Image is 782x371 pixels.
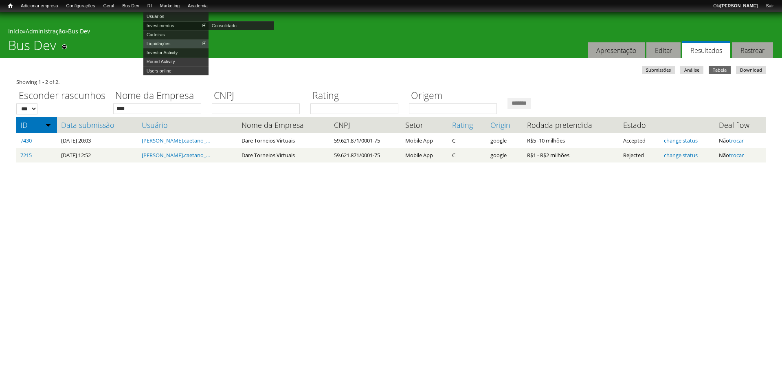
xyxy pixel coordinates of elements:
h1: Bus Dev [8,37,56,58]
label: Nome da Empresa [113,89,206,103]
a: Geral [99,2,118,10]
a: Administração [26,27,65,35]
a: Rating [452,121,482,129]
div: » » [8,27,774,37]
td: Não [715,148,766,162]
div: Showing 1 - 2 of 2. [16,78,766,86]
a: Início [8,27,23,35]
td: Mobile App [401,148,448,162]
td: Rejected [619,148,660,162]
td: [DATE] 12:52 [57,148,138,162]
a: Download [736,66,766,74]
th: CNPJ [330,117,401,133]
strong: [PERSON_NAME] [720,3,758,8]
label: Esconder rascunhos [16,89,108,103]
td: C [448,148,486,162]
td: 59.621.871/0001-75 [330,133,401,148]
a: Resultados [682,41,730,58]
a: ID [20,121,53,129]
th: Estado [619,117,660,133]
a: Data submissão [61,121,134,129]
td: Dare Torneios Virtuais [237,148,330,162]
a: Marketing [156,2,184,10]
a: trocar [729,137,744,144]
a: Sair [762,2,778,10]
a: Academia [184,2,212,10]
a: change status [664,151,698,159]
th: Deal flow [715,117,766,133]
a: [PERSON_NAME].caetano_... [142,151,210,159]
a: Bus Dev [68,27,90,35]
a: [PERSON_NAME].caetano_... [142,137,210,144]
td: Dare Torneios Virtuais [237,133,330,148]
td: google [486,148,523,162]
a: Apresentação [588,42,645,58]
td: google [486,133,523,148]
th: Nome da Empresa [237,117,330,133]
a: trocar [729,151,744,159]
label: Rating [310,89,404,103]
a: Bus Dev [118,2,143,10]
td: Não [715,133,766,148]
td: Mobile App [401,133,448,148]
td: Accepted [619,133,660,148]
a: Olá[PERSON_NAME] [709,2,762,10]
td: R$5 -10 milhões [523,133,619,148]
a: Configurações [62,2,99,10]
a: 7215 [20,151,32,159]
a: Análise [680,66,703,74]
a: Editar [646,42,681,58]
a: RI [143,2,156,10]
th: Rodada pretendida [523,117,619,133]
a: Início [4,2,17,10]
a: change status [664,137,698,144]
td: R$1 - R$2 milhões [523,148,619,162]
a: Rastrear [732,42,773,58]
label: Origem [409,89,502,103]
a: Usuário [142,121,233,129]
a: Tabela [709,66,731,74]
td: C [448,133,486,148]
a: Submissões [642,66,675,74]
img: ordem crescente [46,122,51,127]
label: CNPJ [212,89,305,103]
span: Início [8,3,13,9]
a: 7430 [20,137,32,144]
a: Adicionar empresa [17,2,62,10]
td: [DATE] 20:03 [57,133,138,148]
td: 59.621.871/0001-75 [330,148,401,162]
th: Setor [401,117,448,133]
a: Origin [490,121,519,129]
